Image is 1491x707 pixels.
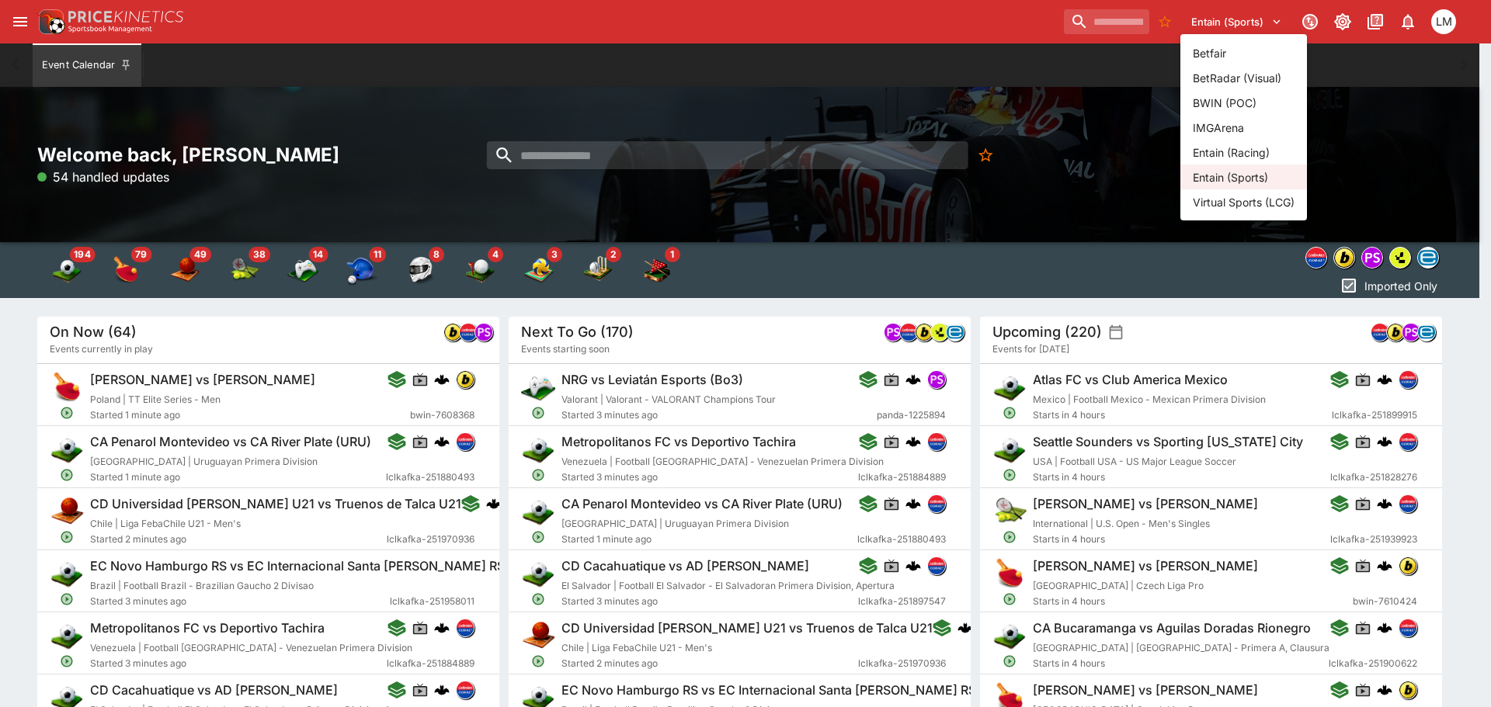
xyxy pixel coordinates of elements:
li: BetRadar (Visual) [1180,65,1307,90]
li: Virtual Sports (LCG) [1180,189,1307,214]
li: Entain (Racing) [1180,140,1307,165]
li: BWIN (POC) [1180,90,1307,115]
li: Entain (Sports) [1180,165,1307,189]
li: Betfair [1180,40,1307,65]
li: IMGArena [1180,115,1307,140]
